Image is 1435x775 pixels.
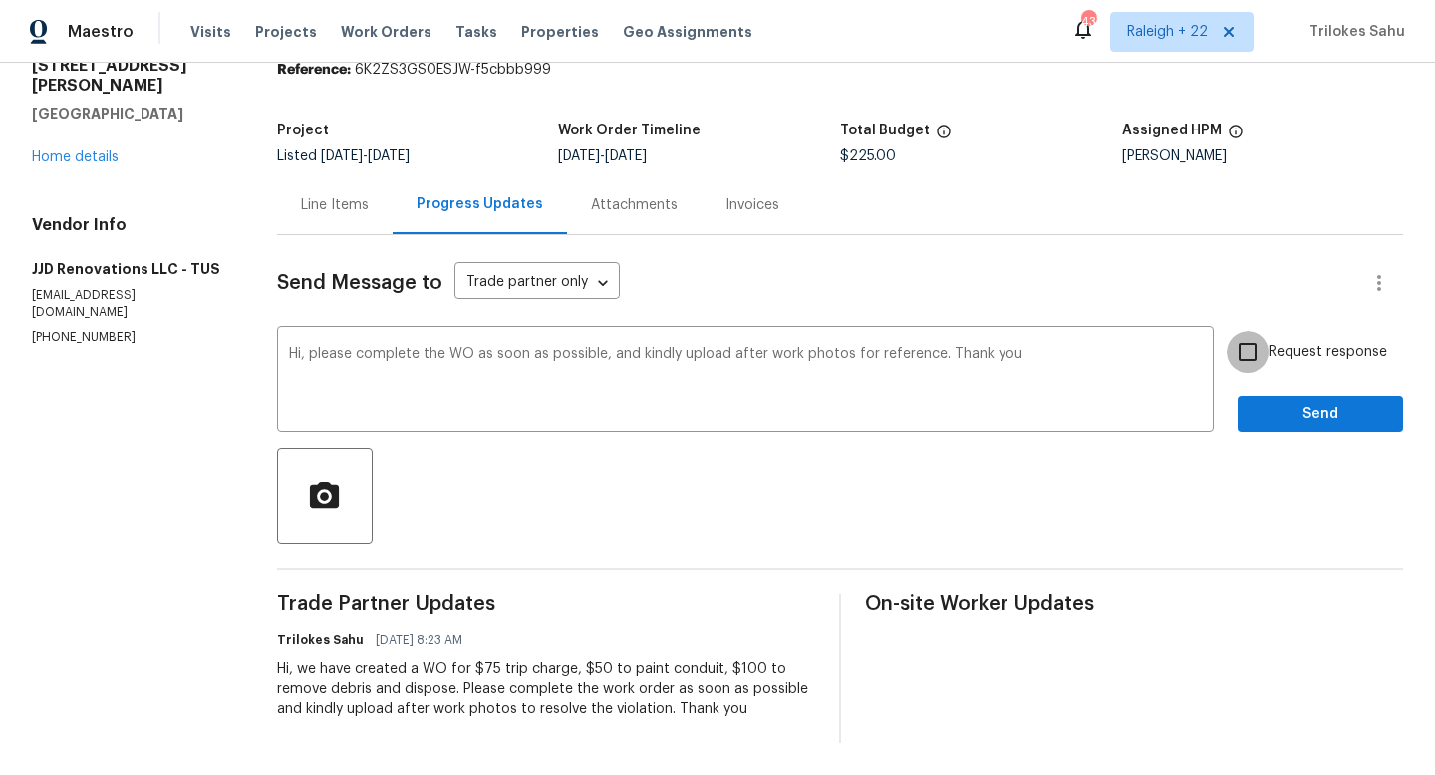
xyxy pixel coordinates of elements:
[32,329,229,346] p: [PHONE_NUMBER]
[558,149,647,163] span: -
[1127,22,1208,42] span: Raleigh + 22
[591,195,678,215] div: Attachments
[277,659,815,719] div: Hi, we have created a WO for $75 trip charge, $50 to paint conduit, $100 to remove debris and dis...
[32,104,229,124] h5: [GEOGRAPHIC_DATA]
[277,630,364,649] h6: Trilokes Sahu
[277,594,815,614] span: Trade Partner Updates
[936,124,952,149] span: The total cost of line items that have been proposed by Opendoor. This sum includes line items th...
[190,22,231,42] span: Visits
[341,22,431,42] span: Work Orders
[32,259,229,279] h5: JJD Renovations LLC - TUS
[68,22,134,42] span: Maestro
[289,347,1202,416] textarea: Hi, please complete the WO as soon as possible, and kindly upload after work photos for reference...
[1081,12,1095,32] div: 437
[255,22,317,42] span: Projects
[840,124,930,137] h5: Total Budget
[277,149,410,163] span: Listed
[368,149,410,163] span: [DATE]
[1301,22,1405,42] span: Trilokes Sahu
[454,267,620,300] div: Trade partner only
[521,22,599,42] span: Properties
[1122,124,1222,137] h5: Assigned HPM
[725,195,779,215] div: Invoices
[277,124,329,137] h5: Project
[558,149,600,163] span: [DATE]
[321,149,363,163] span: [DATE]
[277,60,1403,80] div: 6K2ZS3GS0ESJW-f5cbbb999
[32,150,119,164] a: Home details
[605,149,647,163] span: [DATE]
[865,594,1403,614] span: On-site Worker Updates
[277,273,442,293] span: Send Message to
[32,287,229,321] p: [EMAIL_ADDRESS][DOMAIN_NAME]
[1254,402,1387,427] span: Send
[558,124,701,137] h5: Work Order Timeline
[321,149,410,163] span: -
[455,25,497,39] span: Tasks
[277,63,351,77] b: Reference:
[1238,396,1403,433] button: Send
[32,215,229,235] h4: Vendor Info
[1122,149,1404,163] div: [PERSON_NAME]
[623,22,752,42] span: Geo Assignments
[1269,342,1387,363] span: Request response
[32,56,229,96] h2: [STREET_ADDRESS][PERSON_NAME]
[417,194,543,214] div: Progress Updates
[301,195,369,215] div: Line Items
[376,630,462,649] span: [DATE] 8:23 AM
[840,149,896,163] span: $225.00
[1228,124,1244,149] span: The hpm assigned to this work order.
